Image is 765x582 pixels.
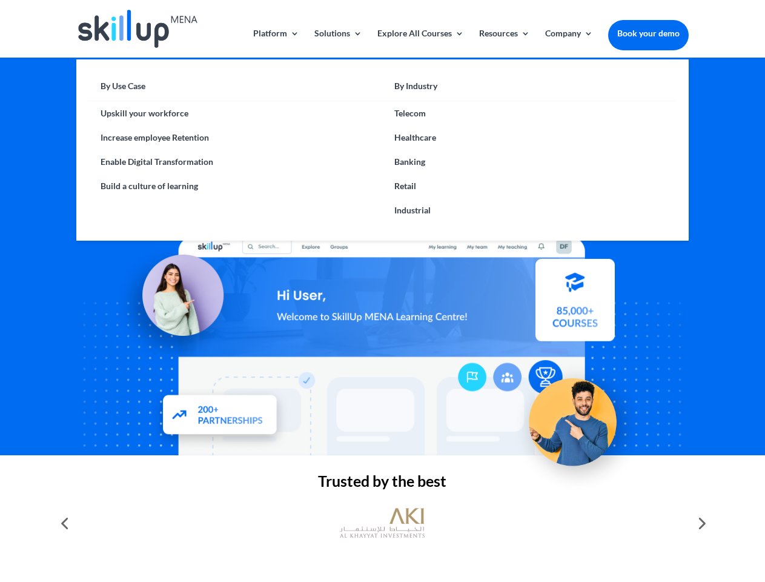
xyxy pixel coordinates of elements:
[382,150,676,174] a: Banking
[88,101,382,125] a: Upskill your workforce
[545,29,593,58] a: Company
[88,125,382,150] a: Increase employee Retention
[76,473,688,495] h2: Trusted by the best
[88,174,382,198] a: Build a culture of learning
[88,150,382,174] a: Enable Digital Transformation
[314,29,362,58] a: Solutions
[377,29,464,58] a: Explore All Courses
[608,20,689,47] a: Book your demo
[382,174,676,198] a: Retail
[78,10,197,48] img: Skillup Mena
[340,502,425,544] img: al khayyat investments logo
[382,198,676,222] a: Industrial
[253,29,299,58] a: Platform
[382,78,676,101] a: By Industry
[511,353,646,487] img: Upskill your workforce - SkillUp
[382,101,676,125] a: Telecom
[535,264,615,346] img: Courses library - SkillUp MENA
[88,78,382,101] a: By Use Case
[563,451,765,582] iframe: Chat Widget
[113,241,236,363] img: Learning Management Solution - SkillUp
[479,29,530,58] a: Resources
[382,125,676,150] a: Healthcare
[150,384,291,450] img: Partners - SkillUp Mena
